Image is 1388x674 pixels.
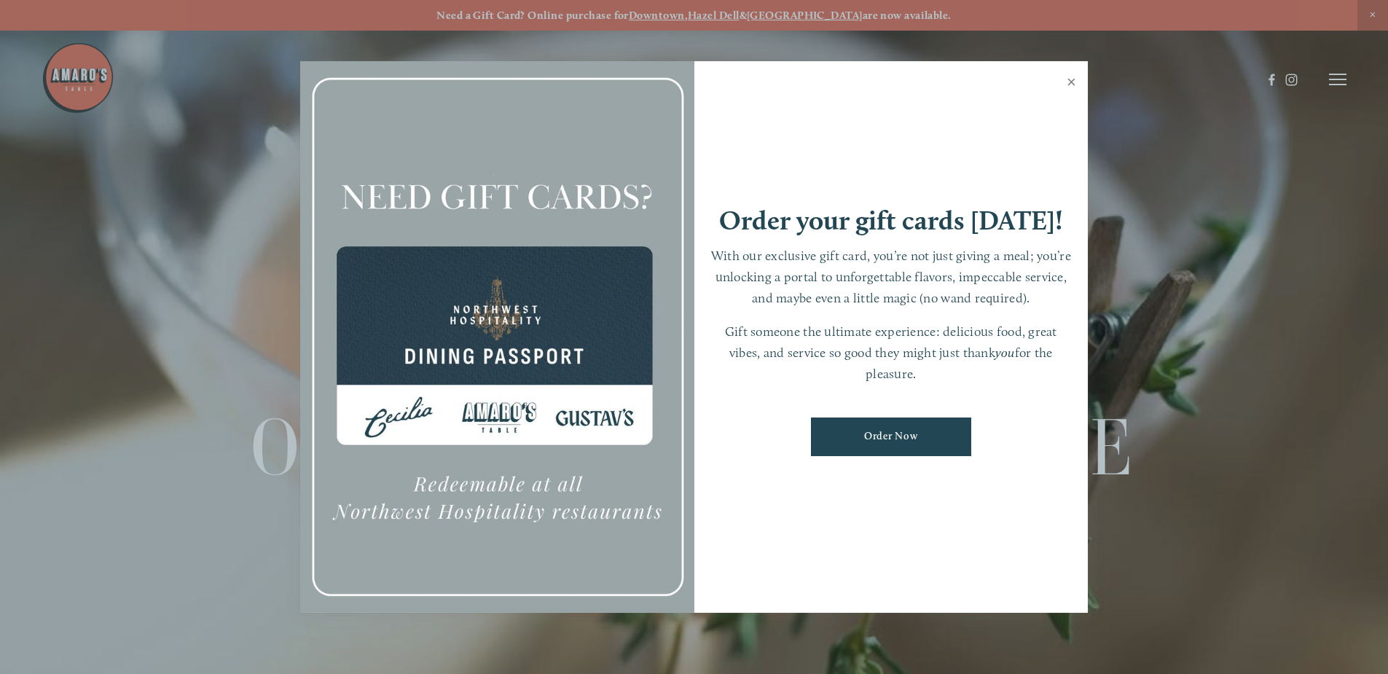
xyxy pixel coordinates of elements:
h1: Order your gift cards [DATE]! [719,207,1063,234]
em: you [995,345,1015,360]
p: Gift someone the ultimate experience: delicious food, great vibes, and service so good they might... [709,321,1074,384]
a: Close [1057,63,1086,104]
p: With our exclusive gift card, you’re not just giving a meal; you’re unlocking a portal to unforge... [709,246,1074,308]
a: Order Now [811,418,971,456]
